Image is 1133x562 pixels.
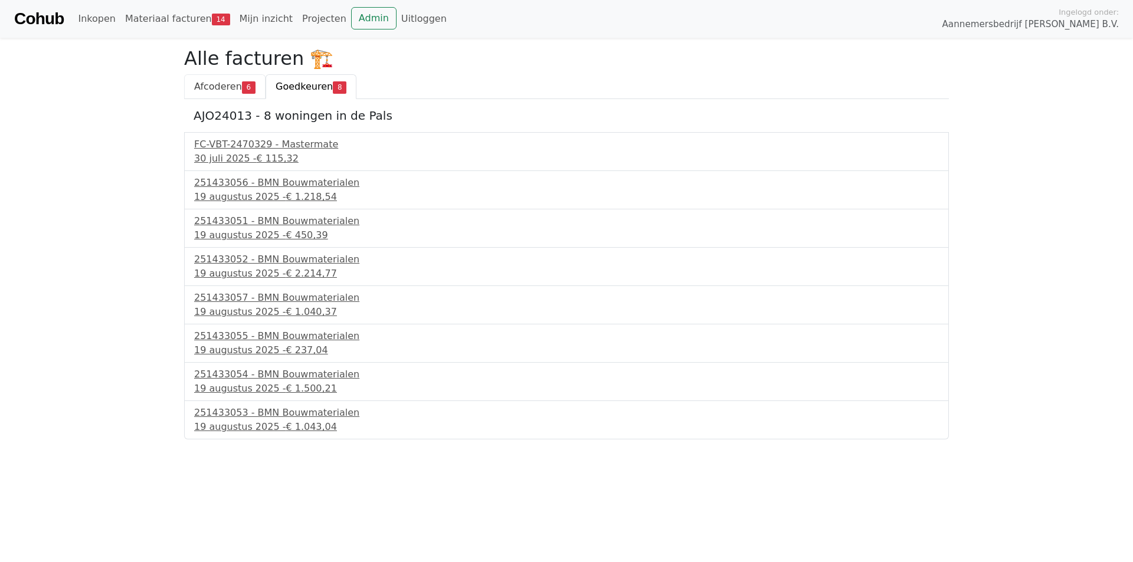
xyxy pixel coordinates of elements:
[120,7,235,31] a: Materiaal facturen14
[286,383,337,394] span: € 1.500,21
[184,74,266,99] a: Afcoderen6
[194,406,939,420] div: 251433053 - BMN Bouwmaterialen
[194,291,939,319] a: 251433057 - BMN Bouwmaterialen19 augustus 2025 -€ 1.040,37
[194,267,939,281] div: 19 augustus 2025 -
[276,81,333,92] span: Goedkeuren
[194,176,939,190] div: 251433056 - BMN Bouwmaterialen
[194,329,939,357] a: 251433055 - BMN Bouwmaterialen19 augustus 2025 -€ 237,04
[194,382,939,396] div: 19 augustus 2025 -
[194,81,242,92] span: Afcoderen
[942,18,1119,31] span: Aannemersbedrijf [PERSON_NAME] B.V.
[194,329,939,343] div: 251433055 - BMN Bouwmaterialen
[297,7,351,31] a: Projecten
[194,190,939,204] div: 19 augustus 2025 -
[194,367,939,396] a: 251433054 - BMN Bouwmaterialen19 augustus 2025 -€ 1.500,21
[194,109,939,123] h5: AJO24013 - 8 woningen in de Pals
[286,268,337,279] span: € 2.214,77
[242,81,256,93] span: 6
[212,14,230,25] span: 14
[14,5,64,33] a: Cohub
[194,228,939,242] div: 19 augustus 2025 -
[266,74,356,99] a: Goedkeuren8
[194,291,939,305] div: 251433057 - BMN Bouwmaterialen
[286,306,337,317] span: € 1.040,37
[333,81,346,93] span: 8
[194,176,939,204] a: 251433056 - BMN Bouwmaterialen19 augustus 2025 -€ 1.218,54
[194,367,939,382] div: 251433054 - BMN Bouwmaterialen
[194,305,939,319] div: 19 augustus 2025 -
[286,344,328,356] span: € 237,04
[397,7,451,31] a: Uitloggen
[257,153,299,164] span: € 115,32
[351,7,397,29] a: Admin
[73,7,120,31] a: Inkopen
[194,137,939,152] div: FC-VBT-2470329 - Mastermate
[184,47,949,70] h2: Alle facturen 🏗️
[194,252,939,267] div: 251433052 - BMN Bouwmaterialen
[194,252,939,281] a: 251433052 - BMN Bouwmaterialen19 augustus 2025 -€ 2.214,77
[194,343,939,357] div: 19 augustus 2025 -
[235,7,298,31] a: Mijn inzicht
[194,152,939,166] div: 30 juli 2025 -
[194,214,939,242] a: 251433051 - BMN Bouwmaterialen19 augustus 2025 -€ 450,39
[286,191,337,202] span: € 1.218,54
[194,420,939,434] div: 19 augustus 2025 -
[1059,6,1119,18] span: Ingelogd onder:
[286,229,328,241] span: € 450,39
[286,421,337,432] span: € 1.043,04
[194,214,939,228] div: 251433051 - BMN Bouwmaterialen
[194,406,939,434] a: 251433053 - BMN Bouwmaterialen19 augustus 2025 -€ 1.043,04
[194,137,939,166] a: FC-VBT-2470329 - Mastermate30 juli 2025 -€ 115,32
